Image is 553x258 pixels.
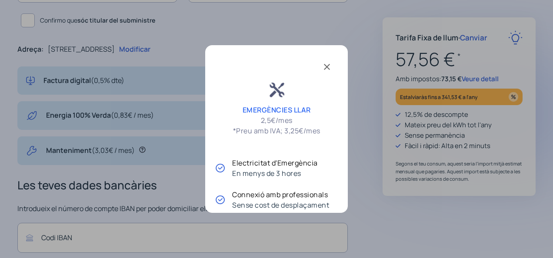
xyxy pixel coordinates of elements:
[232,189,329,200] p: Connexió amb professionals
[232,158,318,168] p: Electricitat d'Emergència
[232,200,329,210] p: Sense cost de desplaçament
[233,126,320,136] span: *Preu amb IVA; 3,25€/mes
[261,76,292,105] img: ico-emergencias-hogar.png
[233,115,320,136] p: 2,5€/mes
[243,105,311,115] p: EMERGÈNCIES LLAR
[232,168,318,179] p: En menys de 3 hores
